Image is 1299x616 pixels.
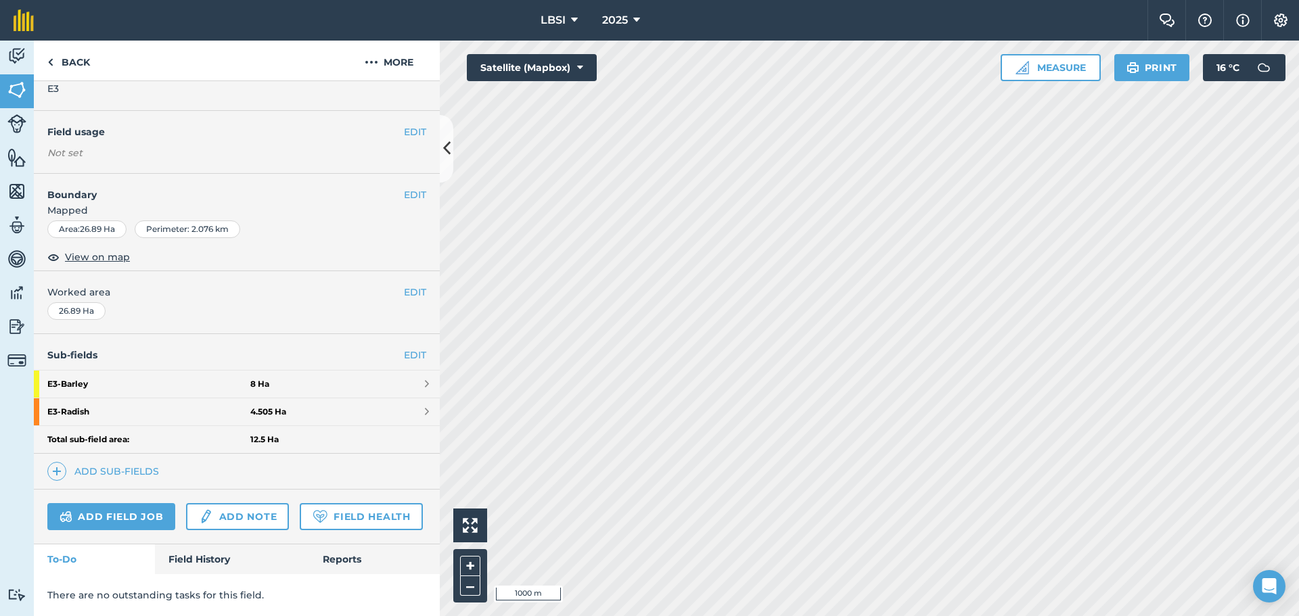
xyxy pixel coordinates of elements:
[7,316,26,337] img: svg+xml;base64,PD94bWwgdmVyc2lvbj0iMS4wIiBlbmNvZGluZz0idXRmLTgiPz4KPCEtLSBHZW5lcmF0b3I6IEFkb2JlIE...
[60,508,72,525] img: svg+xml;base64,PD94bWwgdmVyc2lvbj0iMS4wIiBlbmNvZGluZz0idXRmLTgiPz4KPCEtLSBHZW5lcmF0b3I6IEFkb2JlIE...
[404,187,426,202] button: EDIT
[1273,14,1289,27] img: A cog icon
[463,518,478,533] img: Four arrows, one pointing top left, one top right, one bottom right and the last bottom left
[7,215,26,235] img: svg+xml;base64,PD94bWwgdmVyc2lvbj0iMS4wIiBlbmNvZGluZz0idXRmLTgiPz4KPCEtLSBHZW5lcmF0b3I6IEFkb2JlIE...
[7,46,26,66] img: svg+xml;base64,PD94bWwgdmVyc2lvbj0iMS4wIiBlbmNvZGluZz0idXRmLTgiPz4KPCEtLSBHZW5lcmF0b3I6IEFkb2JlIE...
[47,220,127,238] div: Area : 26.89 Ha
[300,503,422,530] a: Field Health
[47,54,53,70] img: svg+xml;base64,PHN2ZyB4bWxucz0iaHR0cDovL3d3dy53My5vcmcvMjAwMC9zdmciIHdpZHRoPSI5IiBoZWlnaHQ9IjI0Ii...
[34,41,104,80] a: Back
[34,174,404,202] h4: Boundary
[47,398,250,425] strong: E3 - Radish
[34,371,440,398] a: E3-Barley8 Ha
[602,12,628,28] span: 2025
[250,406,286,417] strong: 4.505 Ha
[7,80,26,100] img: svg+xml;base64,PHN2ZyB4bWxucz0iaHR0cDovL3d3dy53My5vcmcvMjAwMC9zdmciIHdpZHRoPSI1NiIgaGVpZ2h0PSI2MC...
[47,302,106,320] div: 26.89 Ha
[7,283,26,303] img: svg+xml;base64,PD94bWwgdmVyc2lvbj0iMS4wIiBlbmNvZGluZz0idXRmLTgiPz4KPCEtLSBHZW5lcmF0b3I6IEFkb2JlIE...
[1216,54,1239,81] span: 16 ° C
[47,249,130,265] button: View on map
[1001,54,1101,81] button: Measure
[47,371,250,398] strong: E3 - Barley
[1203,54,1285,81] button: 16 °C
[47,146,426,160] div: Not set
[47,434,250,445] strong: Total sub-field area:
[404,348,426,362] a: EDIT
[404,124,426,139] button: EDIT
[34,348,440,362] h4: Sub-fields
[198,508,213,525] img: svg+xml;base64,PD94bWwgdmVyc2lvbj0iMS4wIiBlbmNvZGluZz0idXRmLTgiPz4KPCEtLSBHZW5lcmF0b3I6IEFkb2JlIE...
[52,463,62,479] img: svg+xml;base64,PHN2ZyB4bWxucz0iaHR0cDovL3d3dy53My5vcmcvMjAwMC9zdmciIHdpZHRoPSIxNCIgaGVpZ2h0PSIyNC...
[7,351,26,370] img: svg+xml;base64,PD94bWwgdmVyc2lvbj0iMS4wIiBlbmNvZGluZz0idXRmLTgiPz4KPCEtLSBHZW5lcmF0b3I6IEFkb2JlIE...
[65,250,130,264] span: View on map
[47,462,164,481] a: Add sub-fields
[34,203,440,218] span: Mapped
[34,398,440,425] a: E3-Radish4.505 Ha
[7,114,26,133] img: svg+xml;base64,PD94bWwgdmVyc2lvbj0iMS4wIiBlbmNvZGluZz0idXRmLTgiPz4KPCEtLSBHZW5lcmF0b3I6IEFkb2JlIE...
[1250,54,1277,81] img: svg+xml;base64,PD94bWwgdmVyc2lvbj0iMS4wIiBlbmNvZGluZz0idXRmLTgiPz4KPCEtLSBHZW5lcmF0b3I6IEFkb2JlIE...
[7,588,26,601] img: svg+xml;base64,PD94bWwgdmVyc2lvbj0iMS4wIiBlbmNvZGluZz0idXRmLTgiPz4KPCEtLSBHZW5lcmF0b3I6IEFkb2JlIE...
[1197,14,1213,27] img: A question mark icon
[7,147,26,168] img: svg+xml;base64,PHN2ZyB4bWxucz0iaHR0cDovL3d3dy53My5vcmcvMjAwMC9zdmciIHdpZHRoPSI1NiIgaGVpZ2h0PSI2MC...
[34,544,155,574] a: To-Do
[47,124,404,139] h4: Field usage
[541,12,566,28] span: LBSI
[404,285,426,300] button: EDIT
[1016,61,1029,74] img: Ruler icon
[467,54,597,81] button: Satellite (Mapbox)
[250,379,269,389] strong: 8 Ha
[155,544,309,574] a: Field History
[250,434,279,445] strong: 12.5 Ha
[135,220,240,238] div: Perimeter : 2.076 km
[47,82,59,95] span: E3
[365,54,378,70] img: svg+xml;base64,PHN2ZyB4bWxucz0iaHR0cDovL3d3dy53My5vcmcvMjAwMC9zdmciIHdpZHRoPSIyMCIgaGVpZ2h0PSIyNC...
[460,576,480,596] button: –
[1236,12,1250,28] img: svg+xml;base64,PHN2ZyB4bWxucz0iaHR0cDovL3d3dy53My5vcmcvMjAwMC9zdmciIHdpZHRoPSIxNyIgaGVpZ2h0PSIxNy...
[1253,570,1285,602] div: Open Intercom Messenger
[1159,14,1175,27] img: Two speech bubbles overlapping with the left bubble in the forefront
[7,249,26,269] img: svg+xml;base64,PD94bWwgdmVyc2lvbj0iMS4wIiBlbmNvZGluZz0idXRmLTgiPz4KPCEtLSBHZW5lcmF0b3I6IEFkb2JlIE...
[7,181,26,202] img: svg+xml;base64,PHN2ZyB4bWxucz0iaHR0cDovL3d3dy53My5vcmcvMjAwMC9zdmciIHdpZHRoPSI1NiIgaGVpZ2h0PSI2MC...
[338,41,440,80] button: More
[47,249,60,265] img: svg+xml;base64,PHN2ZyB4bWxucz0iaHR0cDovL3d3dy53My5vcmcvMjAwMC9zdmciIHdpZHRoPSIxOCIgaGVpZ2h0PSIyNC...
[47,503,175,530] a: Add field job
[460,556,480,576] button: +
[186,503,289,530] a: Add note
[47,588,426,602] p: There are no outstanding tasks for this field.
[1126,60,1139,76] img: svg+xml;base64,PHN2ZyB4bWxucz0iaHR0cDovL3d3dy53My5vcmcvMjAwMC9zdmciIHdpZHRoPSIxOSIgaGVpZ2h0PSIyNC...
[1114,54,1190,81] button: Print
[47,285,426,300] span: Worked area
[14,9,34,31] img: fieldmargin Logo
[309,544,440,574] a: Reports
